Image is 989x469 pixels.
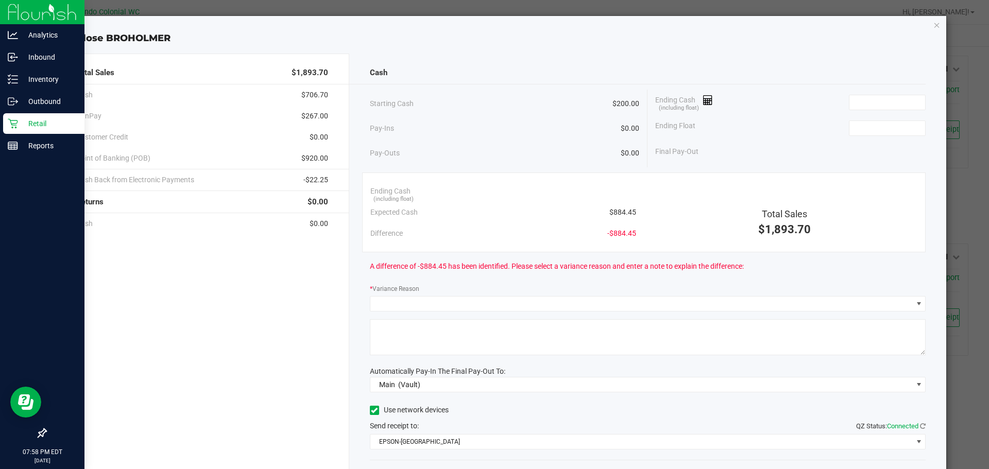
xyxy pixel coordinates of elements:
span: Expected Cash [370,207,418,218]
inline-svg: Inbound [8,52,18,62]
inline-svg: Retail [8,118,18,129]
span: Ending Cash [370,186,411,197]
p: Inventory [18,73,80,85]
iframe: Resource center [10,387,41,418]
span: Starting Cash [370,98,414,109]
inline-svg: Analytics [8,30,18,40]
span: Connected [887,422,918,430]
span: Ending Cash [655,95,713,110]
span: $884.45 [609,207,636,218]
span: Customer Credit [76,132,128,143]
span: $920.00 [301,153,328,164]
inline-svg: Inventory [8,74,18,84]
span: EPSON-[GEOGRAPHIC_DATA] [370,435,913,449]
inline-svg: Reports [8,141,18,151]
span: Cash [370,67,387,79]
span: $0.00 [308,196,328,208]
span: (including float) [373,195,414,204]
p: Outbound [18,95,80,108]
span: (Vault) [398,380,420,389]
span: -$884.45 [607,228,636,239]
span: Pay-Ins [370,123,394,134]
span: Difference [370,228,403,239]
span: $0.00 [621,123,639,134]
label: Use network devices [370,405,449,415]
span: Cash Back from Electronic Payments [76,175,194,185]
div: Close BROHOLMER [50,31,947,45]
span: $200.00 [612,98,639,109]
p: Analytics [18,29,80,41]
label: Variance Reason [370,284,419,293]
span: $0.00 [310,218,328,229]
span: Pay-Outs [370,148,400,159]
span: Ending Float [655,120,695,136]
span: CanPay [76,111,101,121]
span: Automatically Pay-In The Final Pay-Out To: [370,367,505,375]
p: 07:58 PM EDT [5,447,80,457]
span: $1,893.70 [292,67,328,79]
span: Total Sales [762,209,807,219]
p: [DATE] [5,457,80,464]
span: A difference of -$884.45 has been identified. Please select a variance reason and enter a note to... [370,261,744,272]
span: $0.00 [621,148,639,159]
span: QZ Status: [856,422,926,430]
span: $706.70 [301,90,328,100]
inline-svg: Outbound [8,96,18,107]
span: Main [379,380,395,389]
p: Retail [18,117,80,130]
span: Total Sales [76,67,114,79]
p: Inbound [18,51,80,63]
span: Final Pay-Out [655,146,698,157]
div: Returns [76,191,328,213]
span: Send receipt to: [370,422,419,430]
span: -$22.25 [303,175,328,185]
span: $267.00 [301,111,328,121]
span: $0.00 [310,132,328,143]
p: Reports [18,140,80,152]
span: Point of Banking (POB) [76,153,150,164]
span: (including float) [659,104,699,113]
span: $1,893.70 [758,223,811,236]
